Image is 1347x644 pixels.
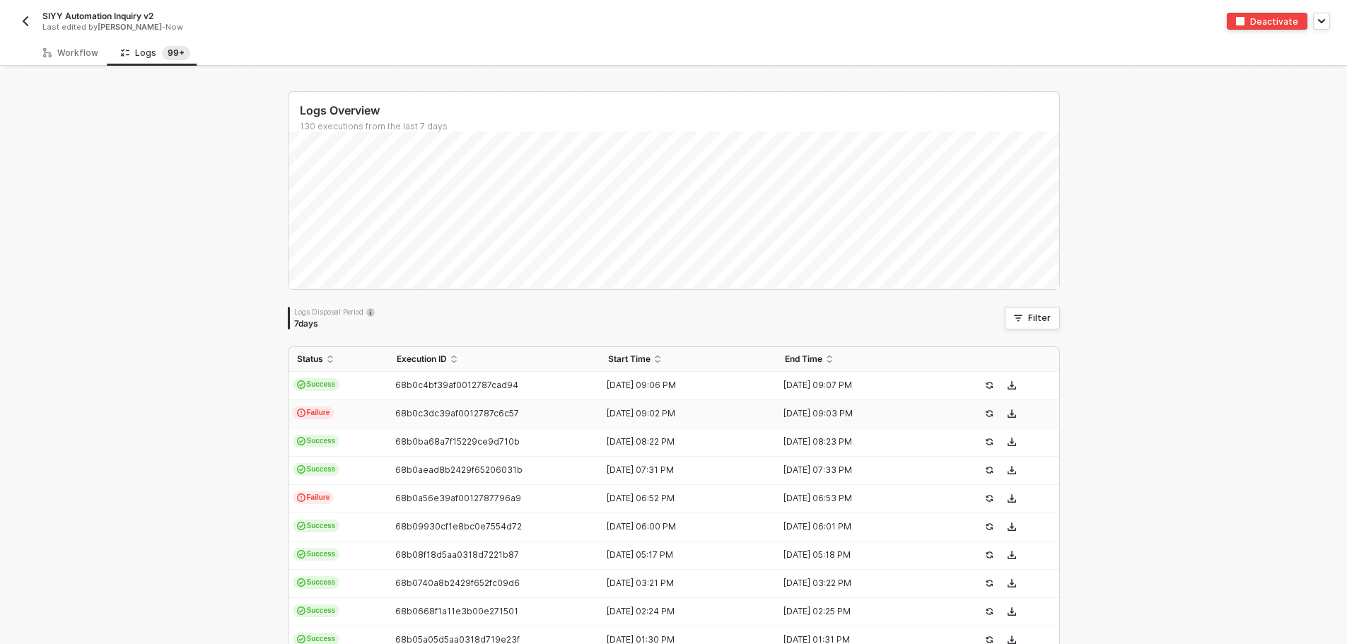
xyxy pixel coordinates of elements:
div: [DATE] 05:17 PM [600,549,765,561]
span: icon-cards [297,550,305,558]
span: Success [293,548,340,561]
span: [PERSON_NAME] [98,22,162,32]
span: icon-cards [297,607,305,615]
span: icon-download [1008,381,1016,390]
span: Success [293,463,340,476]
th: Start Time [600,347,776,372]
span: icon-download [1008,607,1016,616]
span: icon-download [1008,522,1016,531]
div: 7 days [294,318,375,329]
span: icon-download [1008,438,1016,446]
span: icon-download [1008,409,1016,418]
div: Logs [121,46,190,60]
sup: 130 [162,46,190,60]
span: 68b0668f1a11e3b00e271501 [395,606,518,616]
span: icon-cards [297,437,305,445]
span: icon-exclamation [297,409,305,417]
span: Success [293,520,340,532]
span: icon-exclamation [297,493,305,502]
span: icon-cards [297,635,305,643]
span: Status [297,353,323,365]
span: 68b0740a8b2429f652fc09d6 [395,578,520,588]
span: icon-success-page [985,409,993,418]
span: Failure [293,406,334,419]
span: icon-cards [297,522,305,530]
span: icon-success-page [985,438,993,446]
th: Status [288,347,388,372]
button: deactivateDeactivate [1227,13,1307,30]
span: Success [293,604,340,617]
span: 68b0c4bf39af0012787cad94 [395,380,518,390]
span: icon-success-page [985,579,993,587]
th: Execution ID [388,347,600,372]
span: 68b0a56e39af0012787796a9 [395,493,521,503]
span: 68b0c3dc39af0012787c6c57 [395,408,519,418]
div: Last edited by - Now [42,22,641,33]
img: deactivate [1236,17,1244,25]
span: icon-download [1008,466,1016,474]
div: [DATE] 06:53 PM [776,493,942,504]
div: [DATE] 09:07 PM [776,380,942,391]
div: Filter [1028,312,1051,324]
div: [DATE] 07:31 PM [600,464,765,476]
span: icon-cards [297,380,305,389]
div: [DATE] 02:24 PM [600,606,765,617]
div: Workflow [43,47,98,59]
span: icon-success-page [985,494,993,503]
span: icon-cards [297,578,305,587]
span: 68b0aead8b2429f65206031b [395,464,523,475]
span: 68b09930cf1e8bc0e7554d72 [395,521,522,532]
span: Failure [293,491,334,504]
button: back [17,13,34,30]
div: [DATE] 06:01 PM [776,521,942,532]
div: [DATE] 09:06 PM [600,380,765,391]
div: [DATE] 06:00 PM [600,521,765,532]
div: [DATE] 09:03 PM [776,408,942,419]
div: [DATE] 06:52 PM [600,493,765,504]
img: back [20,16,31,27]
span: icon-download [1008,494,1016,503]
span: icon-success-page [985,551,993,559]
div: [DATE] 02:25 PM [776,606,942,617]
div: [DATE] 05:18 PM [776,549,942,561]
div: [DATE] 08:22 PM [600,436,765,447]
div: Logs Overview [300,103,1059,118]
span: icon-download [1008,579,1016,587]
th: End Time [776,347,953,372]
div: 130 executions from the last 7 days [300,121,1059,132]
span: Execution ID [397,353,447,365]
div: [DATE] 08:23 PM [776,436,942,447]
span: icon-success-page [985,381,993,390]
span: Success [293,576,340,589]
span: SIYY Automation Inquiry v2 [42,10,153,22]
div: Deactivate [1250,16,1298,28]
span: icon-success-page [985,522,993,531]
span: icon-success-page [985,607,993,616]
div: [DATE] 03:21 PM [600,578,765,589]
button: Filter [1005,307,1060,329]
span: icon-download [1008,636,1016,644]
div: [DATE] 03:22 PM [776,578,942,589]
span: 68b08f18d5aa0318d7221b87 [395,549,519,560]
span: icon-success-page [985,636,993,644]
span: End Time [785,353,822,365]
span: Success [293,378,340,391]
span: icon-download [1008,551,1016,559]
span: Start Time [608,353,651,365]
div: [DATE] 07:33 PM [776,464,942,476]
span: icon-cards [297,465,305,474]
span: icon-success-page [985,466,993,474]
span: 68b0ba68a7f15229ce9d710b [395,436,520,447]
div: Logs Disposal Period [294,307,375,317]
span: Success [293,435,340,447]
div: [DATE] 09:02 PM [600,408,765,419]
